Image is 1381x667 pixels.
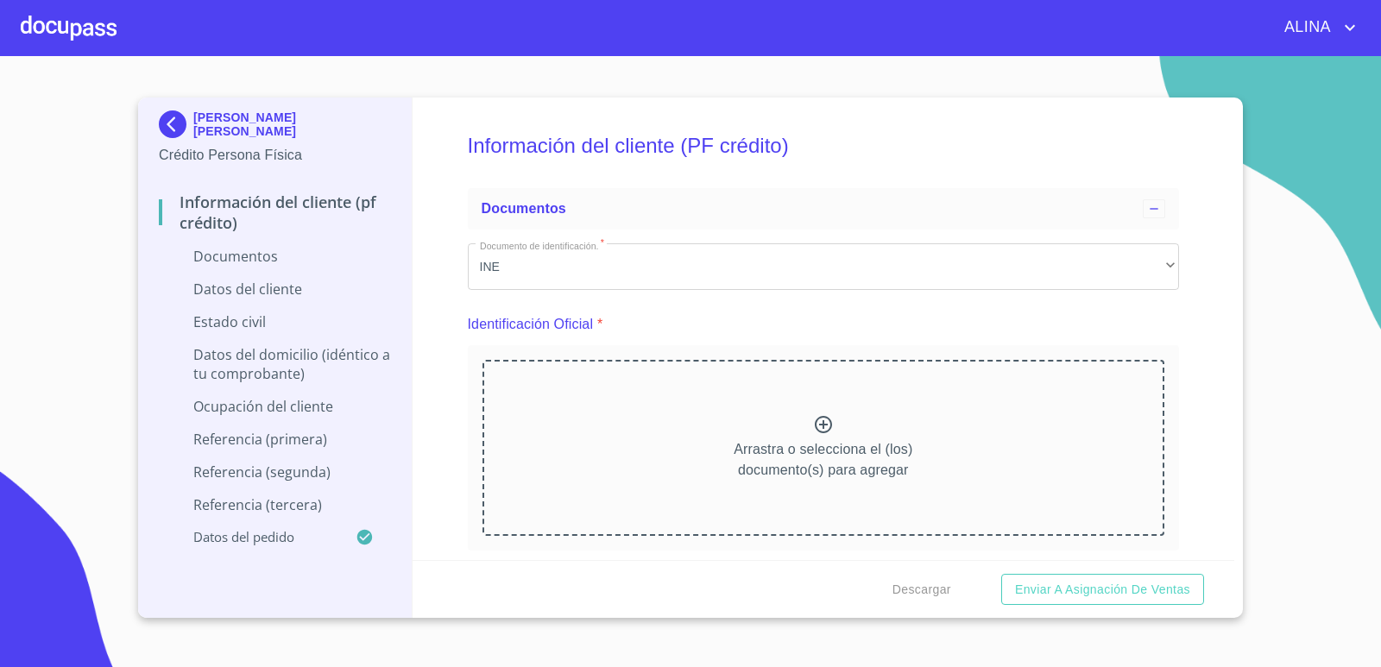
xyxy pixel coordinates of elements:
span: Documentos [482,201,566,216]
p: Documentos [159,247,391,266]
p: Datos del domicilio (idéntico a tu comprobante) [159,345,391,383]
p: Crédito Persona Física [159,145,391,166]
p: Identificación Oficial [468,314,594,335]
div: INE [468,243,1180,290]
div: Documentos [468,188,1180,230]
p: Datos del cliente [159,280,391,299]
p: Estado Civil [159,312,391,331]
button: Descargar [886,574,958,606]
button: Enviar a Asignación de Ventas [1001,574,1204,606]
button: account of current user [1271,14,1360,41]
p: Referencia (tercera) [159,495,391,514]
img: Docupass spot blue [159,110,193,138]
p: Arrastra o selecciona el (los) documento(s) para agregar [734,439,912,481]
p: [PERSON_NAME] [PERSON_NAME] [193,110,391,138]
p: Referencia (primera) [159,430,391,449]
p: Ocupación del Cliente [159,397,391,416]
p: Referencia (segunda) [159,462,391,481]
span: Enviar a Asignación de Ventas [1015,579,1190,601]
h5: Información del cliente (PF crédito) [468,110,1180,181]
div: [PERSON_NAME] [PERSON_NAME] [159,110,391,145]
span: Descargar [892,579,951,601]
span: ALINA [1271,14,1340,41]
p: Datos del pedido [159,528,356,545]
p: Información del cliente (PF crédito) [159,192,391,233]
